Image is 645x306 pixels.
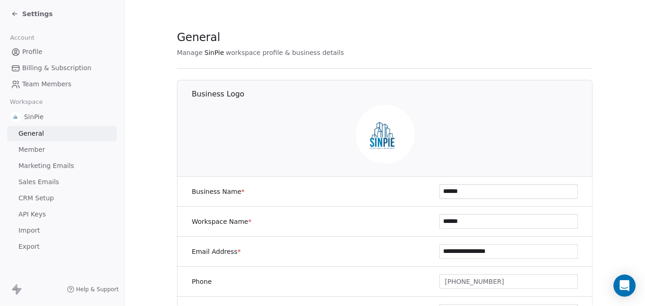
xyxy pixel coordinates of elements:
a: Billing & Subscription [7,60,117,76]
a: Settings [11,9,53,18]
button: [PHONE_NUMBER] [439,274,578,289]
label: Business Name [192,187,245,196]
a: Profile [7,44,117,60]
span: Sales Emails [18,177,59,187]
span: Help & Support [76,286,119,293]
span: [PHONE_NUMBER] [445,277,504,287]
span: CRM Setup [18,193,54,203]
span: Manage [177,48,203,57]
a: API Keys [7,207,117,222]
span: Account [6,31,38,45]
a: Help & Support [67,286,119,293]
a: Export [7,239,117,254]
span: API Keys [18,210,46,219]
a: Import [7,223,117,238]
span: Member [18,145,45,155]
a: Marketing Emails [7,158,117,174]
span: Settings [22,9,53,18]
a: Sales Emails [7,174,117,190]
span: SinPie [24,112,43,121]
span: General [177,30,220,44]
label: Phone [192,277,212,286]
span: Workspace [6,95,47,109]
span: Import [18,226,40,235]
label: Email Address [192,247,241,256]
span: SinPie [205,48,224,57]
span: Billing & Subscription [22,63,91,73]
span: workspace profile & business details [226,48,344,57]
img: Logo%20SinPie.jpg [11,112,20,121]
span: Profile [22,47,43,57]
span: Team Members [22,79,71,89]
a: CRM Setup [7,191,117,206]
a: Team Members [7,77,117,92]
h1: Business Logo [192,89,593,99]
span: Marketing Emails [18,161,74,171]
a: Member [7,142,117,157]
div: Open Intercom Messenger [614,275,636,297]
span: General [18,129,44,138]
label: Workspace Name [192,217,251,226]
img: Logo%20SinPie.jpg [356,105,415,164]
a: General [7,126,117,141]
span: Export [18,242,40,252]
